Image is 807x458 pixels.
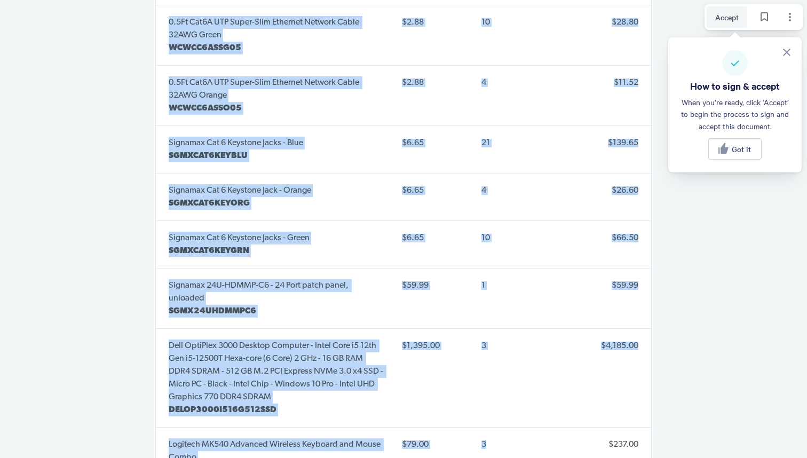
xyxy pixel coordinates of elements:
span: 10 [481,18,490,27]
span: 3 [481,342,486,350]
span: $2.88 [402,74,464,91]
span: 10 [481,234,490,242]
p: 0.5Ft Cat6A UTP Super-Slim Ethernet Network Cable 32AWG Green [169,16,385,42]
span: $6.65 [402,182,464,199]
span: $6.65 [402,230,464,247]
span: $59.99 [612,281,638,290]
span: SGMXCAT6KEYORG [169,199,250,208]
span: $11.52 [614,78,638,87]
span: $237.00 [608,440,638,449]
span: $4,185.00 [601,342,638,350]
span: 4 [481,186,486,195]
p: Signamax Cat 6 Keystone Jacks - Green [169,232,310,244]
button: Page options [779,6,801,28]
span: 21 [481,139,490,147]
span: DELOP3000I516G512SSD [169,406,276,414]
p: Signamax 24U-HDMMP-C6 - 24 Port patch panel, unloaded [169,279,385,305]
p: Signamax Cat 6 Keystone Jacks - Blue [169,137,303,149]
span: $66.50 [612,234,638,242]
span: WCWCC6ASSO05 [169,104,242,113]
span: $2.88 [402,14,464,31]
span: SGMXCAT6KEYBLU [169,152,248,160]
span: $1,395.00 [402,337,464,354]
span: SGMX24UHDMMPC6 [169,307,256,315]
span: $28.80 [612,18,638,27]
span: 1 [481,281,485,290]
span: Accept [715,11,739,23]
p: Signamax Cat 6 Keystone Jack - Orange [169,184,311,197]
span: $79.00 [402,436,464,453]
p: 0.5Ft Cat6A UTP Super-Slim Ethernet Network Cable 32AWG Orange [169,76,385,102]
button: Got it [708,138,762,160]
span: Got it [732,145,751,153]
span: $26.60 [612,186,638,195]
span: 3 [481,440,486,449]
span: $6.65 [402,135,464,152]
span: WCWCC6ASSG05 [169,44,241,52]
span: 4 [481,78,486,87]
span: When you’re ready, click ‘Accept’ to begin the process to sign and accept this document. [681,96,789,132]
p: Dell OptiPlex 3000 Desktop Computer - Intel Core i5 12th Gen i5-12500T Hexa-core (6 Core) 2 GHz -... [169,339,385,404]
span: SGMXCAT6KEYGRN [169,247,249,255]
span: $59.99 [402,277,464,294]
button: Accept [707,6,747,28]
h5: How to sign & accept [690,80,780,92]
span: $139.65 [608,139,638,147]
